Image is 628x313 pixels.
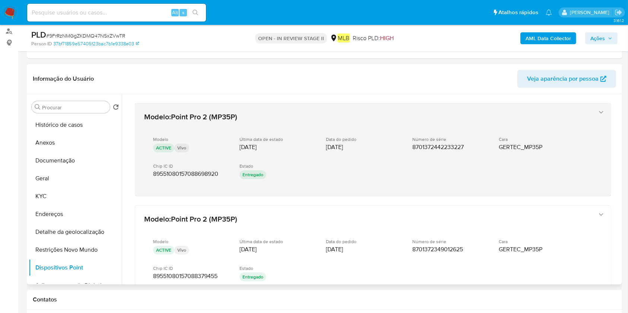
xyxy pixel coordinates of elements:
[29,116,122,134] button: Histórico de casos
[42,104,107,111] input: Procurar
[570,9,612,16] p: juliane.miranda@mercadolivre.com
[33,75,94,83] h1: Informação do Usuário
[182,9,184,16] span: s
[29,223,122,241] button: Detalhe da geolocalização
[31,41,52,47] b: Person ID
[29,152,122,170] button: Documentação
[380,34,394,42] span: HIGH
[613,17,624,23] span: 3.161.2
[546,9,552,16] a: Notificações
[29,187,122,205] button: KYC
[29,205,122,223] button: Endereços
[337,33,350,42] em: MLB
[29,241,122,259] button: Restrições Novo Mundo
[35,104,41,110] button: Procurar
[29,259,122,277] button: Dispositivos Point
[113,104,119,112] button: Retornar ao pedido padrão
[527,70,599,88] span: Veja aparência por pessoa
[615,9,622,16] a: Sair
[255,33,327,43] p: OPEN - IN REVIEW STAGE II
[29,170,122,187] button: Geral
[353,34,394,42] span: Risco PLD:
[31,29,46,41] b: PLD
[29,134,122,152] button: Anexos
[33,296,616,303] h1: Contatos
[188,7,203,18] button: search-icon
[498,9,538,16] span: Atalhos rápidos
[517,70,616,88] button: Veja aparência por pessoa
[172,9,178,16] span: Alt
[585,32,618,44] button: Ações
[27,8,206,17] input: Pesquise usuários ou casos...
[526,32,571,44] b: AML Data Collector
[520,32,576,44] button: AML Data Collector
[46,32,125,39] span: # 9FrRzNMGgZKDMQ47NSxZVwTR
[53,41,139,47] a: 37bf71859e57405f23bac7b1e9338e03
[29,277,122,294] button: Adiantamentos de Dinheiro
[590,32,605,44] span: Ações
